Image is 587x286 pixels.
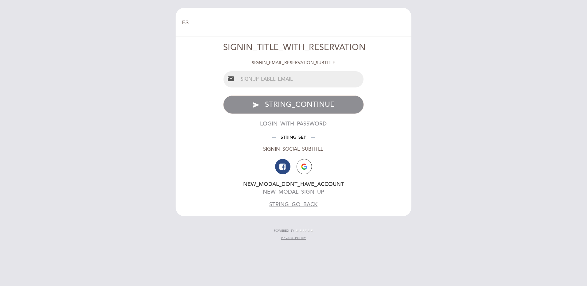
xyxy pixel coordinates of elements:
[238,71,364,87] input: SIGNUP_LABEL_EMAIL
[223,146,364,153] div: SIGNIN_SOCIAL_SUBTITLE
[263,188,324,196] button: NEW_MODAL_SIGN_UP
[274,229,313,233] a: POWERED_BY
[274,229,294,233] span: POWERED_BY
[223,42,364,54] div: SIGNIN_TITLE_WITH_RESERVATION
[252,101,260,109] i: send
[269,201,317,208] button: STRING_GO_BACK
[301,164,307,170] img: icon-google.png
[265,100,335,109] span: STRING_CONTINUE
[276,135,311,140] span: STRING_SEP
[223,95,364,114] button: send STRING_CONTINUE
[227,75,235,83] i: email
[223,60,364,66] div: SIGNIN_EMAIL_RESERVATION_SUBTITLE
[296,229,313,232] img: MEITRE
[243,181,344,187] span: NEW_MODAL_DONT_HAVE_ACCOUNT
[260,120,327,128] button: LOGIN_WITH_PASSWORD
[281,236,306,240] a: PRIVACY_POLICY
